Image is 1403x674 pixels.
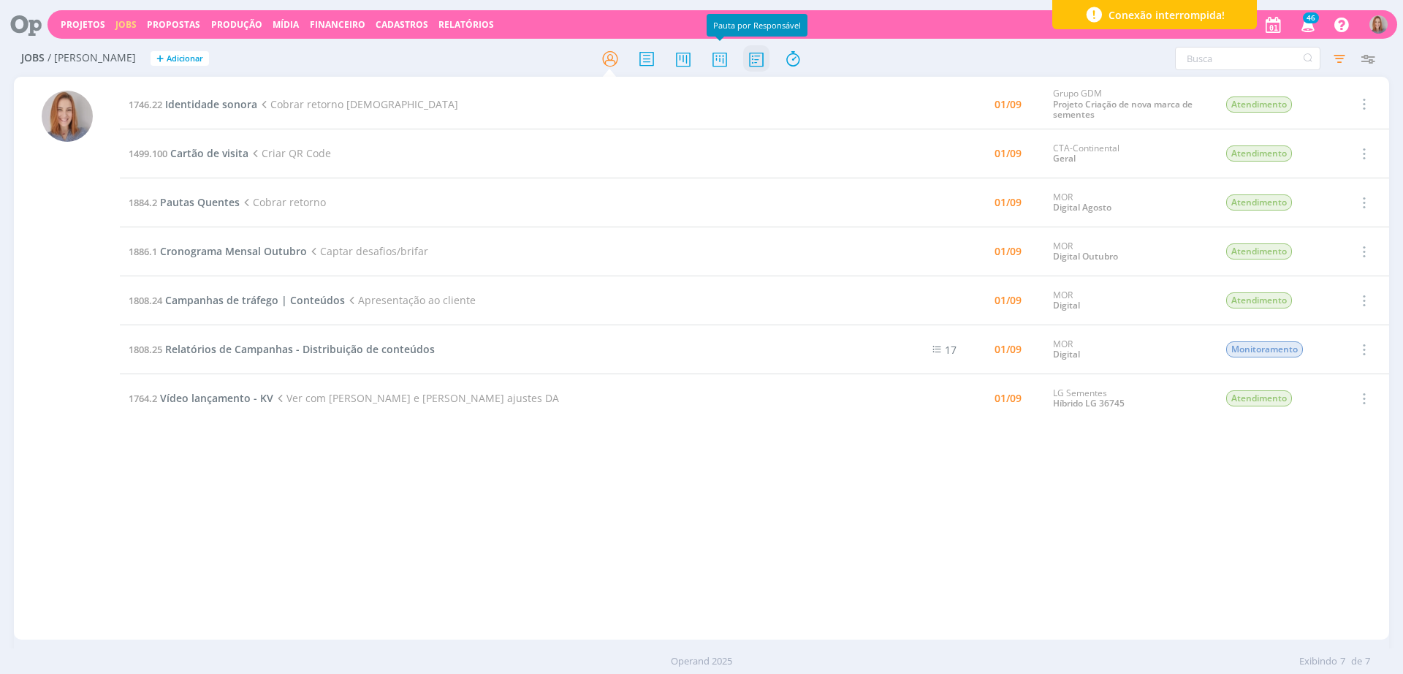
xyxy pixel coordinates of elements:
[1226,145,1292,162] span: Atendimento
[160,244,307,258] span: Cronograma Mensal Outubro
[376,18,428,31] span: Cadastros
[945,343,957,357] span: 17
[56,19,110,31] button: Projetos
[1109,7,1225,23] span: Conexão interrompida!
[170,146,248,160] span: Cartão de visita
[273,18,299,31] a: Mídia
[142,19,205,31] button: Propostas
[111,19,141,31] button: Jobs
[345,293,476,307] span: Apresentação ao cliente
[248,146,331,160] span: Criar QR Code
[115,18,137,31] a: Jobs
[995,197,1022,208] div: 01/09
[273,391,559,405] span: Ver com [PERSON_NAME] e [PERSON_NAME] ajustes DA
[707,14,807,37] div: Pauta por Responsável
[129,195,240,209] a: 1884.2Pautas Quentes
[42,91,93,142] img: A
[1292,12,1322,38] button: 46
[47,52,136,64] span: / [PERSON_NAME]
[995,99,1022,110] div: 01/09
[1053,250,1118,262] a: Digital Outubro
[129,391,273,405] a: 1764.2Vídeo lançamento - KV
[1053,290,1204,311] div: MOR
[165,342,435,356] span: Relatórios de Campanhas - Distribuição de conteúdos
[1226,194,1292,211] span: Atendimento
[129,342,435,356] a: 1808.25Relatórios de Campanhas - Distribuição de conteúdos
[1053,192,1204,213] div: MOR
[1226,341,1303,357] span: Monitoramento
[240,195,326,209] span: Cobrar retorno
[129,244,307,258] a: 1886.1Cronograma Mensal Outubro
[995,246,1022,257] div: 01/09
[434,19,498,31] button: Relatórios
[151,51,209,67] button: +Adicionar
[165,293,345,307] span: Campanhas de tráfego | Conteúdos
[207,19,267,31] button: Produção
[129,146,248,160] a: 1499.100Cartão de visita
[129,196,157,209] span: 1884.2
[129,293,345,307] a: 1808.24Campanhas de tráfego | Conteúdos
[1053,388,1204,409] div: LG Sementes
[1303,12,1319,23] span: 46
[165,97,257,111] span: Identidade sonora
[305,19,370,31] button: Financeiro
[995,148,1022,159] div: 01/09
[995,295,1022,306] div: 01/09
[129,98,162,111] span: 1746.22
[1226,243,1292,260] span: Atendimento
[1340,654,1345,669] span: 7
[1175,47,1320,70] input: Busca
[1226,96,1292,113] span: Atendimento
[1053,152,1076,164] a: Geral
[371,19,433,31] button: Cadastros
[1053,348,1080,360] a: Digital
[438,18,494,31] a: Relatórios
[310,18,365,31] a: Financeiro
[160,195,240,209] span: Pautas Quentes
[167,54,203,64] span: Adicionar
[129,392,157,405] span: 1764.2
[1351,654,1362,669] span: de
[147,18,200,31] span: Propostas
[61,18,105,31] a: Projetos
[1053,339,1204,360] div: MOR
[129,147,167,160] span: 1499.100
[129,294,162,307] span: 1808.24
[129,97,257,111] a: 1746.22Identidade sonora
[1299,654,1337,669] span: Exibindo
[268,19,303,31] button: Mídia
[307,244,428,258] span: Captar desafios/brifar
[1053,299,1080,311] a: Digital
[995,393,1022,404] div: 01/09
[1226,390,1292,406] span: Atendimento
[21,52,45,64] span: Jobs
[1053,88,1204,120] div: Grupo GDM
[995,344,1022,355] div: 01/09
[160,391,273,405] span: Vídeo lançamento - KV
[1053,241,1204,262] div: MOR
[1365,654,1370,669] span: 7
[156,51,164,67] span: +
[129,343,162,356] span: 1808.25
[1053,397,1125,409] a: Híbrido LG 36745
[1053,201,1111,213] a: Digital Agosto
[257,97,458,111] span: Cobrar retorno [DEMOGRAPHIC_DATA]
[1369,12,1388,37] button: A
[1053,143,1204,164] div: CTA-Continental
[1226,292,1292,308] span: Atendimento
[211,18,262,31] a: Produção
[129,245,157,258] span: 1886.1
[1053,98,1193,121] a: Projeto Criação de nova marca de sementes
[1369,15,1388,34] img: A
